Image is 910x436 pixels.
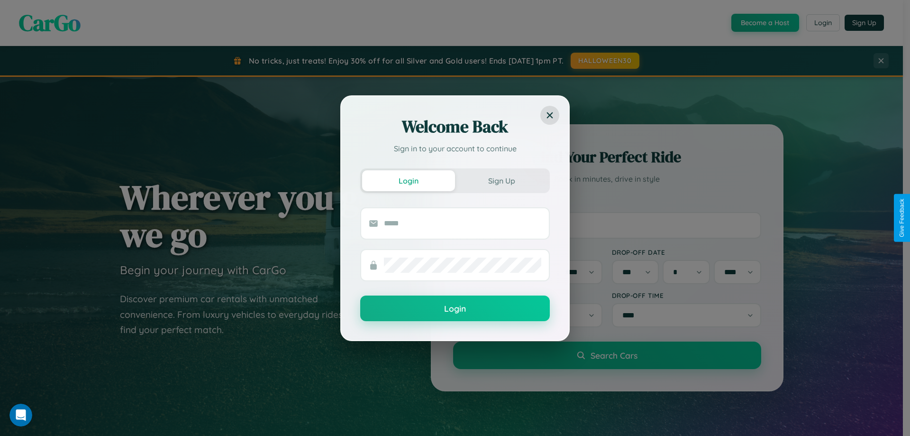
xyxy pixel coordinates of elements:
[360,296,550,321] button: Login
[9,404,32,427] iframe: Intercom live chat
[362,170,455,191] button: Login
[899,199,905,237] div: Give Feedback
[360,143,550,154] p: Sign in to your account to continue
[455,170,548,191] button: Sign Up
[360,115,550,138] h2: Welcome Back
